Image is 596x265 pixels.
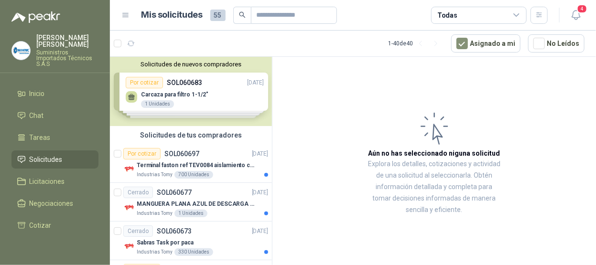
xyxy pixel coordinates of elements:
[451,34,520,53] button: Asignado a mi
[174,171,213,179] div: 700 Unidades
[157,228,192,234] p: SOL060673
[137,200,256,209] p: MANGUERA PLANA AZUL DE DESCARGA 60 PSI X 20 METROS CON UNION DE 6” MAS ABRAZADERAS METALICAS DE 6”
[11,194,98,212] a: Negociaciones
[11,106,98,125] a: Chat
[11,128,98,147] a: Tareas
[137,248,173,256] p: Industrias Tomy
[210,10,226,21] span: 55
[110,126,272,144] div: Solicitudes de tus compradores
[123,241,135,252] img: Company Logo
[388,36,444,51] div: 1 - 40 de 40
[114,61,268,68] button: Solicitudes de nuevos compradores
[123,187,153,198] div: Cerrado
[239,11,246,18] span: search
[11,85,98,103] a: Inicio
[110,222,272,260] a: CerradoSOL060673[DATE] Company LogoSabras Task por pacaIndustrias Tomy330 Unidades
[30,176,65,187] span: Licitaciones
[11,172,98,191] a: Licitaciones
[30,132,51,143] span: Tareas
[12,42,30,60] img: Company Logo
[567,7,585,24] button: 4
[110,144,272,183] a: Por cotizarSOL060697[DATE] Company LogoTerminal faston ref TEV0084 aislamiento completoIndustrias...
[30,220,52,231] span: Cotizar
[36,34,98,48] p: [PERSON_NAME] [PERSON_NAME]
[11,150,98,169] a: Solicitudes
[174,210,207,217] div: 1 Unidades
[164,150,199,157] p: SOL060697
[11,11,60,23] img: Logo peakr
[157,189,192,196] p: SOL060677
[137,171,173,179] p: Industrias Tomy
[368,159,500,216] p: Explora los detalles, cotizaciones y actividad de una solicitud al seleccionarla. Obtén informaci...
[252,227,268,236] p: [DATE]
[30,198,74,209] span: Negociaciones
[123,202,135,213] img: Company Logo
[123,163,135,175] img: Company Logo
[110,57,272,126] div: Solicitudes de nuevos compradoresPor cotizarSOL060683[DATE] Carcaza para filtro 1-1/2"1 UnidadesP...
[141,8,203,22] h1: Mis solicitudes
[252,188,268,197] p: [DATE]
[123,225,153,237] div: Cerrado
[123,148,161,159] div: Por cotizar
[174,248,213,256] div: 330 Unidades
[30,154,63,165] span: Solicitudes
[368,148,500,159] h3: Aún no has seleccionado niguna solicitud
[137,210,173,217] p: Industrias Tomy
[30,110,44,121] span: Chat
[437,10,457,21] div: Todas
[137,238,194,247] p: Sabras Task por paca
[137,161,256,170] p: Terminal faston ref TEV0084 aislamiento completo
[30,88,45,99] span: Inicio
[577,4,587,13] span: 4
[110,183,272,222] a: CerradoSOL060677[DATE] Company LogoMANGUERA PLANA AZUL DE DESCARGA 60 PSI X 20 METROS CON UNION D...
[528,34,585,53] button: No Leídos
[11,216,98,234] a: Cotizar
[36,50,98,67] p: Suministros Importados Técnicos S.A.S
[252,149,268,159] p: [DATE]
